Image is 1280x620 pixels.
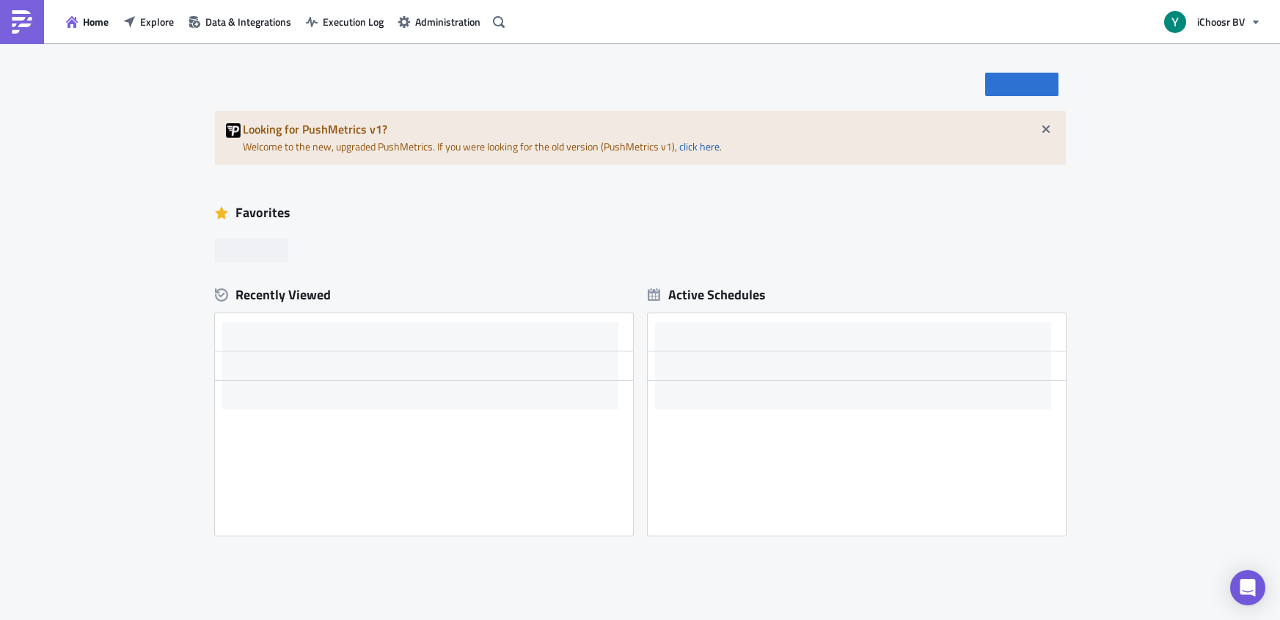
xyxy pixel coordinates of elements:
[391,10,488,33] button: Administration
[83,14,109,29] span: Home
[140,14,174,29] span: Explore
[679,139,720,154] a: click here
[1155,6,1269,38] button: iChoosr BV
[415,14,480,29] span: Administration
[1163,10,1188,34] img: Avatar
[323,14,384,29] span: Execution Log
[215,202,1066,224] div: Favorites
[215,284,633,306] div: Recently Viewed
[181,10,299,33] button: Data & Integrations
[215,111,1066,165] div: Welcome to the new, upgraded PushMetrics. If you were looking for the old version (PushMetrics v1...
[10,10,34,34] img: PushMetrics
[1230,570,1265,605] div: Open Intercom Messenger
[116,10,181,33] button: Explore
[299,10,391,33] button: Execution Log
[243,123,1055,135] h5: Looking for PushMetrics v1?
[1197,14,1245,29] span: iChoosr BV
[648,286,766,303] div: Active Schedules
[205,14,291,29] span: Data & Integrations
[59,10,116,33] button: Home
